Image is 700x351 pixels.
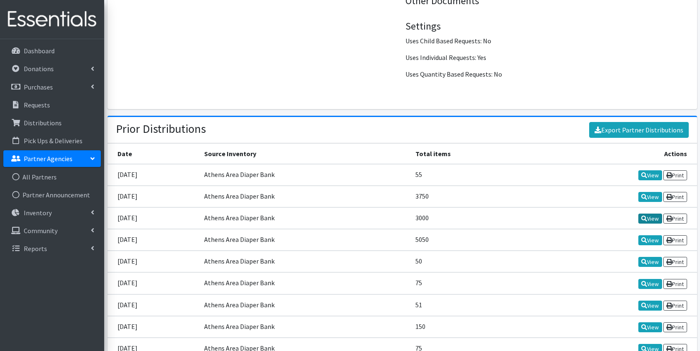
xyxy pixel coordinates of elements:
[638,235,662,245] a: View
[107,272,200,294] td: [DATE]
[3,97,101,113] a: Requests
[410,251,530,272] td: 50
[663,170,687,180] a: Print
[107,207,200,229] td: [DATE]
[410,316,530,338] td: 150
[663,257,687,267] a: Print
[3,115,101,131] a: Distributions
[107,294,200,316] td: [DATE]
[199,186,410,207] td: Athens Area Diaper Bank
[107,143,200,164] th: Date
[24,154,72,163] p: Partner Agencies
[3,150,101,167] a: Partner Agencies
[24,47,55,55] p: Dashboard
[638,301,662,311] a: View
[3,187,101,203] a: Partner Announcement
[410,272,530,294] td: 75
[3,79,101,95] a: Purchases
[24,137,82,145] p: Pick Ups & Deliveries
[638,257,662,267] a: View
[410,229,530,251] td: 5050
[24,83,53,91] p: Purchases
[199,294,410,316] td: Athens Area Diaper Bank
[199,207,410,229] td: Athens Area Diaper Bank
[199,229,410,251] td: Athens Area Diaper Bank
[199,251,410,272] td: Athens Area Diaper Bank
[410,207,530,229] td: 3000
[107,186,200,207] td: [DATE]
[199,143,410,164] th: Source Inventory
[410,143,530,164] th: Total items
[638,170,662,180] a: View
[199,316,410,338] td: Athens Area Diaper Bank
[405,52,687,62] p: Uses Individual Requests: Yes
[410,164,530,186] td: 55
[24,119,62,127] p: Distributions
[405,36,687,46] p: Uses Child Based Requests: No
[410,294,530,316] td: 51
[199,164,410,186] td: Athens Area Diaper Bank
[3,222,101,239] a: Community
[24,65,54,73] p: Donations
[663,192,687,202] a: Print
[3,5,101,33] img: HumanEssentials
[107,251,200,272] td: [DATE]
[663,235,687,245] a: Print
[638,322,662,332] a: View
[663,322,687,332] a: Print
[663,214,687,224] a: Print
[589,122,689,138] a: Export Partner Distributions
[107,229,200,251] td: [DATE]
[638,192,662,202] a: View
[199,272,410,294] td: Athens Area Diaper Bank
[3,60,101,77] a: Donations
[663,279,687,289] a: Print
[3,132,101,149] a: Pick Ups & Deliveries
[3,169,101,185] a: All Partners
[405,20,687,32] h4: Settings
[116,122,206,136] h2: Prior Distributions
[107,164,200,186] td: [DATE]
[24,101,50,109] p: Requests
[3,204,101,221] a: Inventory
[530,143,697,164] th: Actions
[3,42,101,59] a: Dashboard
[638,214,662,224] a: View
[24,227,57,235] p: Community
[405,69,687,79] p: Uses Quantity Based Requests: No
[638,279,662,289] a: View
[3,240,101,257] a: Reports
[24,209,52,217] p: Inventory
[663,301,687,311] a: Print
[410,186,530,207] td: 3750
[107,316,200,338] td: [DATE]
[24,244,47,253] p: Reports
